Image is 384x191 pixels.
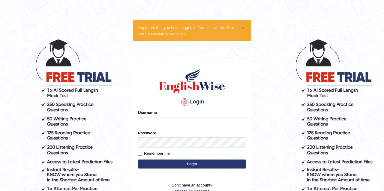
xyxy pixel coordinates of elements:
[158,67,226,94] img: Logo of English Wise sign in for intelligent practice with AI
[138,160,246,169] button: Login
[138,130,156,136] label: Password
[133,20,251,41] div: It appears that you have logged in from elsewhere. Your current session is cancelled
[138,97,246,107] h4: Login
[241,25,245,31] button: ×
[138,151,170,157] label: Remember me
[138,152,142,156] input: Remember me
[138,110,157,115] label: Username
